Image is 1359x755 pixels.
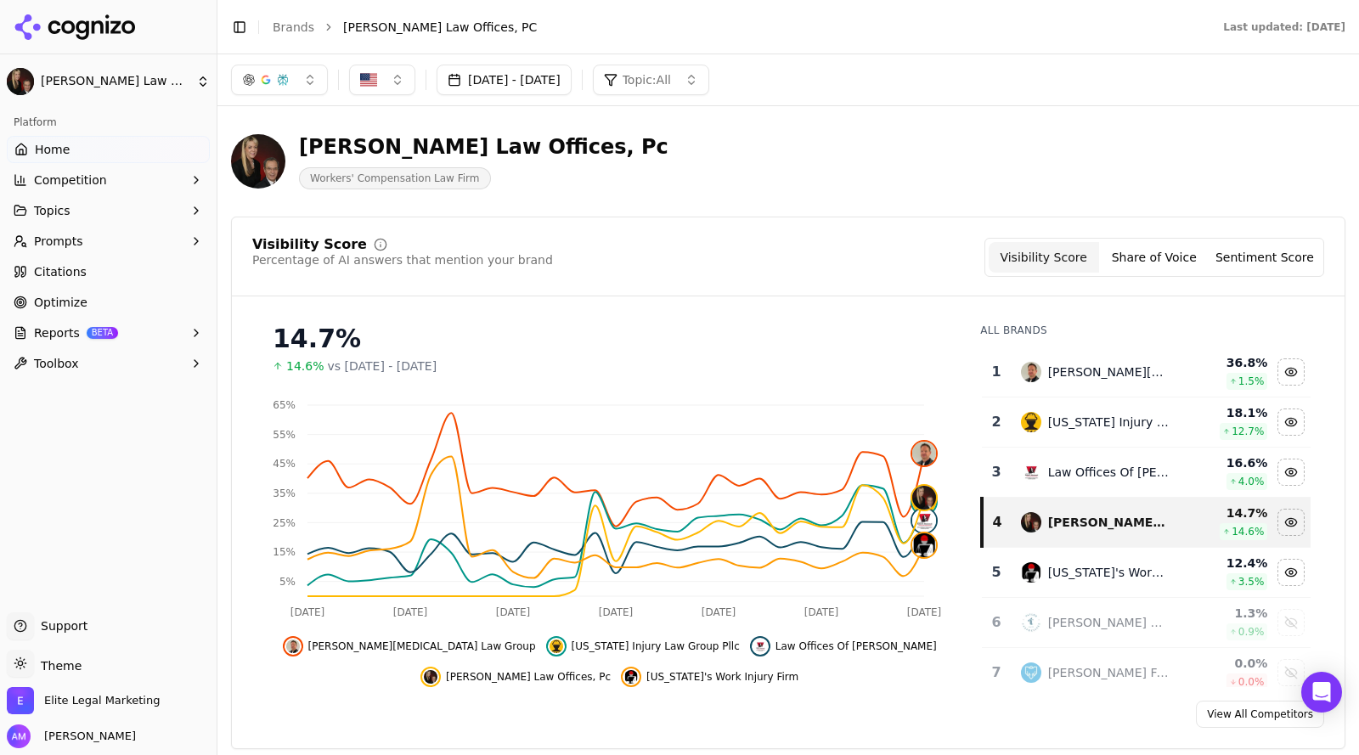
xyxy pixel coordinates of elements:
[989,612,1003,633] div: 6
[980,324,1311,337] div: All Brands
[7,136,210,163] a: Home
[1184,605,1268,622] div: 1.3 %
[7,724,31,748] img: Alex Morris
[1021,462,1041,482] img: law offices of robert e. wisniewski
[1232,525,1264,538] span: 14.6 %
[360,71,377,88] img: United States
[273,20,314,34] a: Brands
[299,133,668,161] div: [PERSON_NAME] Law Offices, Pc
[7,68,34,95] img: Crossman Law Offices, PC
[989,462,1003,482] div: 3
[1277,358,1305,386] button: Hide matt fendon law group data
[1021,662,1041,683] img: nunez firm
[87,327,118,339] span: BETA
[273,458,296,470] tspan: 45%
[286,358,324,375] span: 14.6%
[1184,555,1268,572] div: 12.4 %
[1021,562,1041,583] img: arizona's work injury firm
[7,258,210,285] a: Citations
[702,606,736,618] tspan: [DATE]
[34,172,107,189] span: Competition
[982,598,1311,648] tr: 6taylor & associates[PERSON_NAME] & Associates1.3%0.9%Show taylor & associates data
[1021,612,1041,633] img: taylor & associates
[1277,408,1305,436] button: Hide arizona injury law group pllc data
[393,606,428,618] tspan: [DATE]
[1238,625,1265,639] span: 0.9 %
[273,324,946,354] div: 14.7%
[424,670,437,684] img: crossman law offices, pc
[980,347,1311,698] div: Data table
[804,606,839,618] tspan: [DATE]
[273,546,296,558] tspan: 15%
[1048,664,1170,681] div: [PERSON_NAME] Firm
[37,729,136,744] span: [PERSON_NAME]
[1196,701,1324,728] a: View All Competitors
[1021,512,1041,532] img: crossman law offices, pc
[273,487,296,499] tspan: 35%
[34,355,79,372] span: Toolbox
[283,636,536,656] button: Hide matt fendon law group data
[34,324,80,341] span: Reports
[420,667,611,687] button: Hide crossman law offices, pc data
[990,512,1003,532] div: 4
[982,397,1311,448] tr: 2arizona injury law group pllc[US_STATE] Injury Law Group Pllc18.1%12.7%Hide arizona injury law g...
[308,639,536,653] span: [PERSON_NAME][MEDICAL_DATA] Law Group
[1238,675,1265,689] span: 0.0 %
[989,242,1099,273] button: Visibility Score
[231,134,285,189] img: Crossman Law Offices, PC
[912,442,936,465] img: matt fendon law group
[273,429,296,441] tspan: 55%
[1277,459,1305,486] button: Hide law offices of robert e. wisniewski data
[982,648,1311,698] tr: 7nunez firm[PERSON_NAME] Firm0.0%0.0%Show nunez firm data
[1099,242,1210,273] button: Share of Voice
[572,639,740,653] span: [US_STATE] Injury Law Group Pllc
[599,606,634,618] tspan: [DATE]
[1021,412,1041,432] img: arizona injury law group pllc
[1238,475,1265,488] span: 4.0 %
[1048,614,1170,631] div: [PERSON_NAME] & Associates
[273,19,1189,36] nav: breadcrumb
[1021,362,1041,382] img: matt fendon law group
[1301,672,1342,713] div: Open Intercom Messenger
[1238,575,1265,589] span: 3.5 %
[1048,363,1170,380] div: [PERSON_NAME][MEDICAL_DATA] Law Group
[624,670,638,684] img: arizona's work injury firm
[1277,509,1305,536] button: Hide crossman law offices, pc data
[1048,414,1170,431] div: [US_STATE] Injury Law Group Pllc
[7,166,210,194] button: Competition
[1184,354,1268,371] div: 36.8 %
[299,167,491,189] span: Workers' Compensation Law Firm
[982,448,1311,498] tr: 3law offices of robert e. wisniewskiLaw Offices Of [PERSON_NAME]16.6%4.0%Hide law offices of robe...
[1238,375,1265,388] span: 1.5 %
[34,263,87,280] span: Citations
[1277,559,1305,586] button: Hide arizona's work injury firm data
[7,724,136,748] button: Open user button
[1048,514,1170,531] div: [PERSON_NAME] Law Offices, Pc
[7,687,160,714] button: Open organization switcher
[327,358,437,375] span: vs [DATE] - [DATE]
[7,319,210,347] button: ReportsBETA
[1277,659,1305,686] button: Show nunez firm data
[989,562,1003,583] div: 5
[35,141,70,158] span: Home
[989,412,1003,432] div: 2
[982,498,1311,548] tr: 4crossman law offices, pc[PERSON_NAME] Law Offices, Pc14.7%14.6%Hide crossman law offices, pc data
[7,350,210,377] button: Toolbox
[982,347,1311,397] tr: 1matt fendon law group[PERSON_NAME][MEDICAL_DATA] Law Group36.8%1.5%Hide matt fendon law group data
[1184,504,1268,521] div: 14.7 %
[41,74,189,89] span: [PERSON_NAME] Law Offices, PC
[1210,242,1320,273] button: Sentiment Score
[989,362,1003,382] div: 1
[286,639,300,653] img: matt fendon law group
[1048,564,1170,581] div: [US_STATE]'s Work Injury Firm
[550,639,563,653] img: arizona injury law group pllc
[343,19,537,36] span: [PERSON_NAME] Law Offices, PC
[437,65,572,95] button: [DATE] - [DATE]
[1223,20,1345,34] div: Last updated: [DATE]
[1048,464,1170,481] div: Law Offices Of [PERSON_NAME]
[912,486,936,510] img: crossman law offices, pc
[912,509,936,532] img: law offices of robert e. wisniewski
[621,667,798,687] button: Hide arizona's work injury firm data
[7,289,210,316] a: Optimize
[34,202,70,219] span: Topics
